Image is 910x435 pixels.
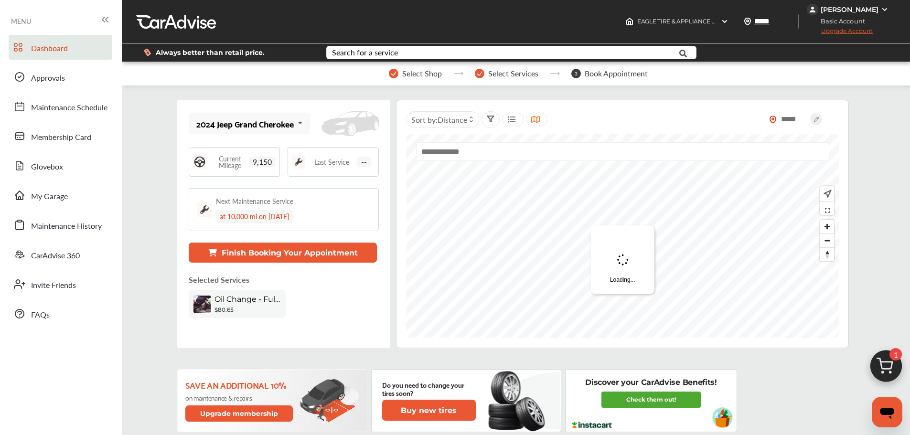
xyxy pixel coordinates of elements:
[769,116,777,124] img: location_vector_orange.38f05af8.svg
[31,131,91,144] span: Membership Card
[487,367,550,435] img: new-tire.a0c7fe23.svg
[211,155,249,169] span: Current Mileage
[626,18,633,25] img: header-home-logo.8d720a4f.svg
[389,69,398,78] img: stepper-checkmark.b5569197.svg
[9,35,112,60] a: Dashboard
[185,405,293,422] button: Upgrade membership
[9,272,112,297] a: Invite Friends
[820,233,834,247] button: Zoom out
[808,16,872,26] span: Basic Account
[31,309,50,321] span: FAQs
[9,153,112,178] a: Glovebox
[820,247,834,261] button: Reset bearing to north
[357,157,371,167] span: --
[571,69,581,78] span: 3
[193,296,211,313] img: oil-change-thumb.jpg
[249,157,276,167] span: 9,150
[31,220,102,233] span: Maintenance History
[585,377,717,388] p: Discover your CarAdvise Benefits!
[889,348,902,361] span: 1
[571,422,613,428] img: instacart-logo.217963cc.svg
[214,306,234,313] b: $80.65
[31,250,80,262] span: CarAdvise 360
[292,155,305,169] img: maintenance_logo
[31,191,68,203] span: My Garage
[31,72,65,85] span: Approvals
[382,400,478,421] a: Buy new tires
[821,5,878,14] div: [PERSON_NAME]
[382,400,476,421] button: Buy new tires
[189,243,377,263] button: Finish Booking Your Appointment
[382,381,476,397] p: Do you need to change your tires soon?
[197,202,212,217] img: maintenance_logo
[822,189,832,199] img: recenter.ce011a49.svg
[872,397,902,427] iframe: Button to launch messaging window
[9,212,112,237] a: Maintenance History
[488,69,538,78] span: Select Services
[9,183,112,208] a: My Garage
[9,242,112,267] a: CarAdvise 360
[807,4,818,15] img: jVpblrzwTbfkPYzPPzSLxeg0AAAAASUVORK5CYII=
[332,49,398,56] div: Search for a service
[185,380,295,390] p: Save an additional 10%
[807,27,873,39] span: Upgrade Account
[712,407,733,428] img: instacart-vehicle.0979a191.svg
[189,274,249,285] p: Selected Services
[402,69,442,78] span: Select Shop
[591,225,654,294] div: Loading...
[820,220,834,233] button: Zoom in
[31,102,107,114] span: Maintenance Schedule
[9,124,112,149] a: Membership Card
[9,301,112,326] a: FAQs
[193,155,206,169] img: steering_logo
[216,196,293,206] div: Next Maintenance Service
[863,346,909,392] img: cart_icon.3d0951e8.svg
[9,64,112,89] a: Approvals
[216,210,293,223] div: at 10,000 mi on [DATE]
[196,119,294,128] div: 2024 Jeep Grand Cherokee
[214,295,281,304] span: Oil Change - Full-synthetic
[721,18,728,25] img: header-down-arrow.9dd2ce7d.svg
[9,94,112,119] a: Maintenance Schedule
[11,17,31,25] span: MENU
[550,72,560,75] img: stepper-arrow.e24c07c6.svg
[314,159,349,165] span: Last Service
[438,114,467,125] span: Distance
[31,161,63,173] span: Glovebox
[185,394,295,402] p: on maintenance & repairs
[798,14,799,29] img: header-divider.bc55588e.svg
[156,49,265,56] span: Always better than retail price.
[144,48,151,56] img: dollor_label_vector.a70140d1.svg
[585,69,648,78] span: Book Appointment
[601,392,701,408] a: Check them out!
[475,69,484,78] img: stepper-checkmark.b5569197.svg
[411,114,467,125] span: Sort by :
[881,6,889,13] img: WGsFRI8htEPBVLJbROoPRyZpYNWhNONpIPPETTm6eUC0GeLEiAAAAAElFTkSuQmCC
[744,18,751,25] img: location_vector.a44bc228.svg
[321,111,379,137] img: placeholder_car.fcab19be.svg
[453,72,463,75] img: stepper-arrow.e24c07c6.svg
[300,379,359,423] img: update-membership.81812027.svg
[31,279,76,292] span: Invite Friends
[31,42,68,55] span: Dashboard
[406,134,839,338] canvas: Map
